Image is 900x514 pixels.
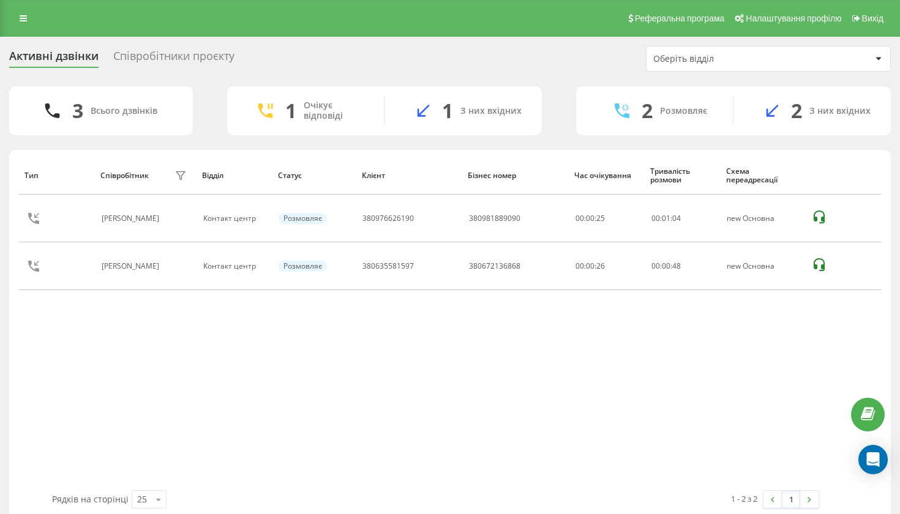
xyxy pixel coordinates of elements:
[285,99,296,122] div: 1
[362,171,457,180] div: Клієнт
[862,13,883,23] span: Вихід
[746,13,841,23] span: Налаштування профілю
[635,13,725,23] span: Реферальна програма
[672,261,681,271] span: 48
[362,214,414,223] div: 380976626190
[469,214,520,223] div: 380981889090
[100,171,149,180] div: Співробітник
[304,100,366,121] div: Очікує відповіді
[202,171,266,180] div: Відділ
[52,493,129,505] span: Рядків на сторінці
[278,171,350,180] div: Статус
[9,50,99,69] div: Активні дзвінки
[660,106,707,116] div: Розмовляє
[726,167,800,185] div: Схема переадресації
[782,491,800,508] a: 1
[203,262,266,270] div: Контакт центр
[727,262,798,270] div: new Основна
[651,261,660,271] span: 00
[651,262,681,270] div: : :
[858,445,888,474] div: Open Intercom Messenger
[576,214,638,223] div: 00:00:25
[650,167,714,185] div: Тривалість розмови
[91,106,157,116] div: Всього дзвінків
[460,106,522,116] div: З них вхідних
[24,171,89,180] div: Тип
[468,171,563,180] div: Бізнес номер
[791,99,802,122] div: 2
[203,214,266,223] div: Контакт центр
[279,261,327,272] div: Розмовляє
[662,213,670,223] span: 01
[662,261,670,271] span: 00
[809,106,871,116] div: З них вхідних
[653,54,800,64] div: Оберіть відділ
[113,50,234,69] div: Співробітники проєкту
[279,213,327,224] div: Розмовляє
[672,213,681,223] span: 04
[642,99,653,122] div: 2
[442,99,453,122] div: 1
[651,213,660,223] span: 00
[727,214,798,223] div: new Основна
[731,493,757,505] div: 1 - 2 з 2
[362,262,414,270] div: 380635581597
[102,262,162,270] div: [PERSON_NAME]
[469,262,520,270] div: 380672136868
[102,214,162,223] div: [PERSON_NAME]
[137,493,147,505] div: 25
[576,262,638,270] div: 00:00:26
[651,214,681,223] div: : :
[72,99,83,122] div: 3
[574,171,639,180] div: Час очікування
